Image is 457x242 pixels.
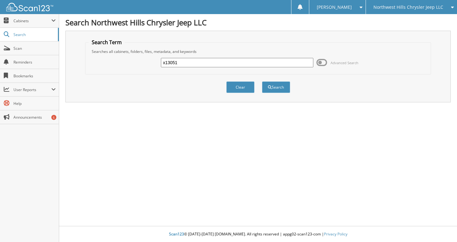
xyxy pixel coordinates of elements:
button: Clear [226,81,254,93]
span: Announcements [13,115,56,120]
span: Bookmarks [13,73,56,79]
span: Advanced Search [331,60,358,65]
legend: Search Term [89,39,125,46]
div: Searches all cabinets, folders, files, metadata, and keywords [89,49,428,54]
span: Scan123 [169,231,184,237]
span: Reminders [13,59,56,65]
iframe: Chat Widget [426,212,457,242]
span: User Reports [13,87,51,92]
div: © [DATE]-[DATE] [DOMAIN_NAME]. All rights reserved | appg02-scan123-com | [59,227,457,242]
span: Scan [13,46,56,51]
span: Cabinets [13,18,51,23]
span: Northwest Hills Chrysler Jeep LLC [373,5,443,9]
h1: Search Northwest Hills Chrysler Jeep LLC [65,17,451,28]
span: [PERSON_NAME] [317,5,352,9]
a: Privacy Policy [324,231,347,237]
span: Help [13,101,56,106]
span: Search [13,32,55,37]
div: 6 [51,115,56,120]
button: Search [262,81,290,93]
img: scan123-logo-white.svg [6,3,53,11]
